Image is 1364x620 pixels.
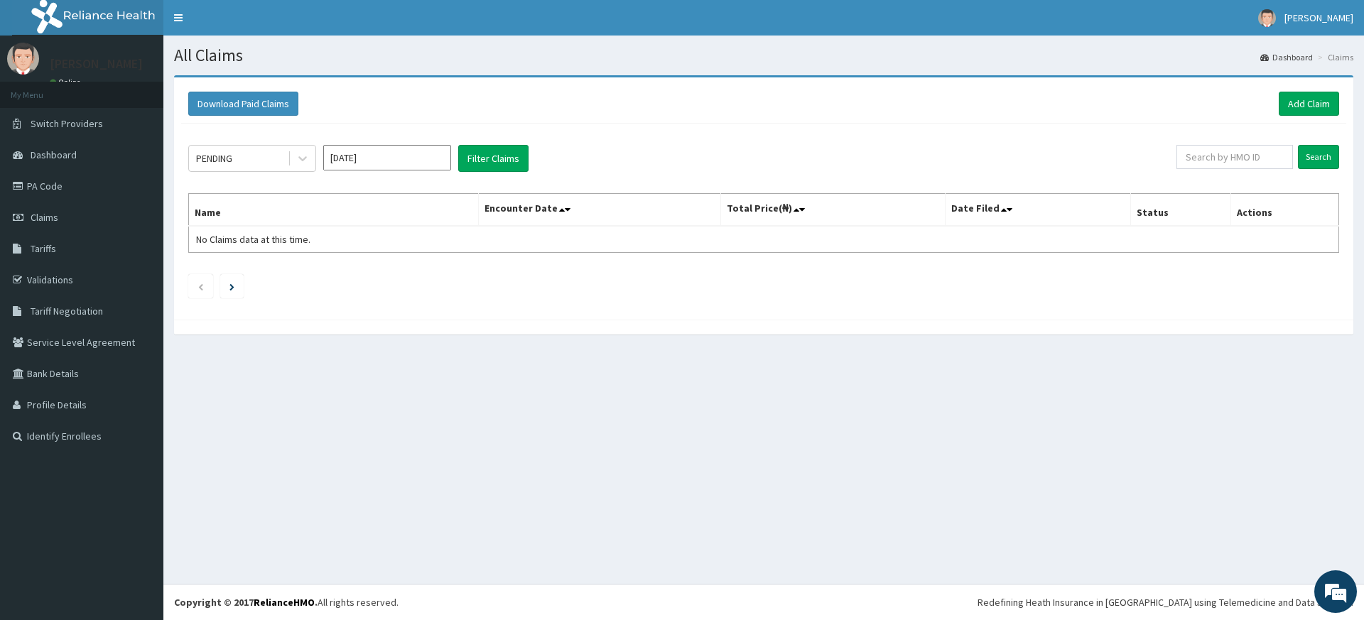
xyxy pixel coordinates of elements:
[50,77,84,87] a: Online
[458,145,529,172] button: Filter Claims
[1284,11,1353,24] span: [PERSON_NAME]
[323,145,451,170] input: Select Month and Year
[197,280,204,293] a: Previous page
[7,43,39,75] img: User Image
[1130,194,1230,227] th: Status
[196,233,310,246] span: No Claims data at this time.
[188,92,298,116] button: Download Paid Claims
[1298,145,1339,169] input: Search
[1314,51,1353,63] li: Claims
[31,305,103,317] span: Tariff Negotiation
[1176,145,1293,169] input: Search by HMO ID
[174,46,1353,65] h1: All Claims
[945,194,1130,227] th: Date Filed
[229,280,234,293] a: Next page
[1258,9,1276,27] img: User Image
[31,242,56,255] span: Tariffs
[978,595,1353,609] div: Redefining Heath Insurance in [GEOGRAPHIC_DATA] using Telemedicine and Data Science!
[196,151,232,165] div: PENDING
[163,584,1364,620] footer: All rights reserved.
[189,194,479,227] th: Name
[31,117,103,130] span: Switch Providers
[1230,194,1338,227] th: Actions
[31,211,58,224] span: Claims
[478,194,720,227] th: Encounter Date
[1260,51,1313,63] a: Dashboard
[174,596,318,609] strong: Copyright © 2017 .
[50,58,143,70] p: [PERSON_NAME]
[720,194,945,227] th: Total Price(₦)
[254,596,315,609] a: RelianceHMO
[1279,92,1339,116] a: Add Claim
[31,148,77,161] span: Dashboard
